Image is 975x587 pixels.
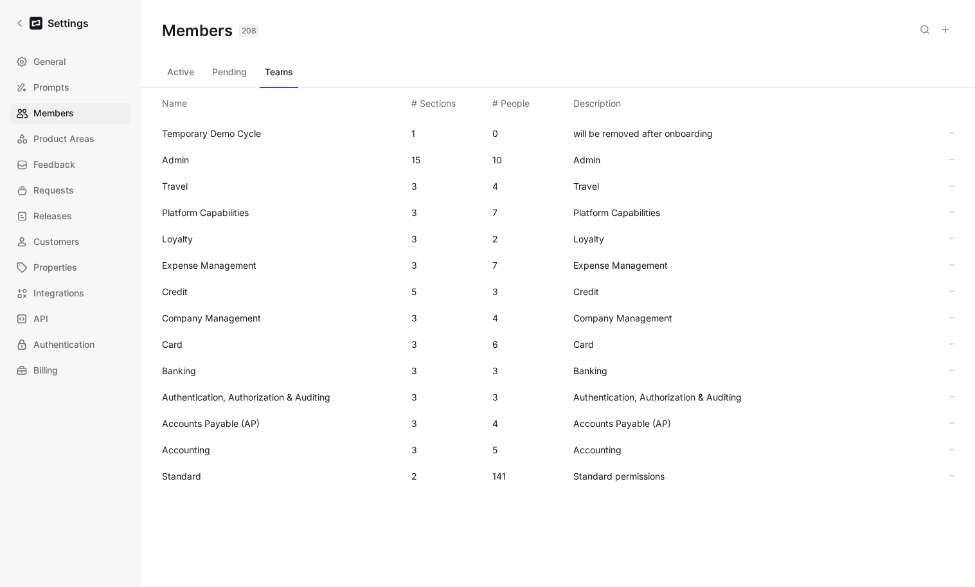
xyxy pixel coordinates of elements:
h1: Settings [48,15,89,31]
span: Authentication [33,337,94,352]
h1: Members [162,21,259,41]
div: 4 [492,416,498,431]
span: Platform Capabilities [573,205,931,221]
span: Temporary Demo Cycle [162,128,261,139]
div: Description [573,96,621,111]
span: Accounts Payable (AP) [573,416,931,431]
span: Accounting [162,444,210,455]
div: Standard2141Standard permissions [152,463,965,489]
div: Company Management34Company Management [152,305,965,331]
div: 141 [492,469,506,484]
span: Travel [162,181,188,192]
span: will be removed after onboarding [573,126,931,141]
span: Feedback [33,157,75,172]
div: Accounting35Accounting [152,437,965,463]
span: Accounts Payable (AP) [162,418,260,429]
span: Credit [573,284,931,300]
span: Banking [162,365,196,376]
a: Authentication [10,334,131,355]
span: Integrations [33,285,84,301]
div: 3 [411,311,417,326]
div: Credit53Credit [152,278,965,305]
span: Releases [33,208,72,224]
a: Prompts [10,77,131,98]
span: Members [33,105,74,121]
div: 3 [492,363,498,379]
div: 3 [492,390,498,405]
span: Requests [33,183,74,198]
div: 3 [411,442,417,458]
div: 3 [411,390,417,405]
span: Accounting [573,442,931,458]
a: Properties [10,257,131,278]
div: 5 [411,284,416,300]
span: General [33,54,66,69]
a: Product Areas [10,129,131,149]
span: Customers [33,234,80,249]
span: Company Management [162,312,261,323]
span: Properties [33,260,77,275]
span: Admin [162,154,189,165]
span: Platform Capabilities [162,207,249,218]
div: Card36Card [152,331,965,357]
span: Expense Management [162,260,256,271]
a: Billing [10,360,131,381]
button: Pending [207,62,252,82]
div: Expense Management37Expense Management [152,252,965,278]
div: 4 [492,311,498,326]
a: General [10,51,131,72]
span: Standard [162,471,201,482]
div: 7 [492,258,497,273]
button: Active [162,62,199,82]
span: Company Management [573,311,931,326]
div: Temporary Demo Cycle10will be removed after onboarding [152,120,965,147]
div: 3 [411,205,417,221]
span: Authentication, Authorization & Auditing [573,390,931,405]
div: 7 [492,205,497,221]
div: 3 [411,231,417,247]
div: Travel34Travel [152,173,965,199]
a: Settings [10,10,94,36]
span: Authentication, Authorization & Auditing [162,392,330,402]
div: 3 [411,416,417,431]
span: Billing [33,363,58,378]
span: Loyalty [573,231,931,247]
div: # Sections [411,96,456,111]
button: Teams [260,62,298,82]
div: Banking33Banking [152,357,965,384]
span: Card [162,339,183,350]
div: 2 [492,231,498,247]
span: Loyalty [162,233,193,244]
a: Customers [10,231,131,252]
div: Loyalty32Loyalty [152,226,965,252]
span: Travel [573,179,931,194]
span: Product Areas [33,131,94,147]
span: Card [573,337,931,352]
div: 15 [411,152,420,168]
div: # People [492,96,530,111]
div: 3 [411,363,417,379]
div: 208 [239,24,259,37]
span: API [33,311,48,327]
a: Members [10,103,131,123]
a: Feedback [10,154,131,175]
div: 0 [492,126,498,141]
div: Accounts Payable (AP)34Accounts Payable (AP) [152,410,965,437]
span: Prompts [33,80,69,95]
div: 3 [411,179,417,194]
span: Standard permissions [573,469,931,484]
a: Integrations [10,283,131,303]
div: 10 [492,152,502,168]
div: 3 [411,337,417,352]
a: Releases [10,206,131,226]
a: Requests [10,180,131,201]
div: Admin1510Admin [152,147,965,173]
div: 5 [492,442,497,458]
div: 6 [492,337,498,352]
div: Name [162,96,187,111]
div: Authentication, Authorization & Auditing33Authentication, Authorization & Auditing [152,384,965,410]
div: 2 [411,469,417,484]
div: 4 [492,179,498,194]
a: API [10,309,131,329]
div: 3 [492,284,498,300]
